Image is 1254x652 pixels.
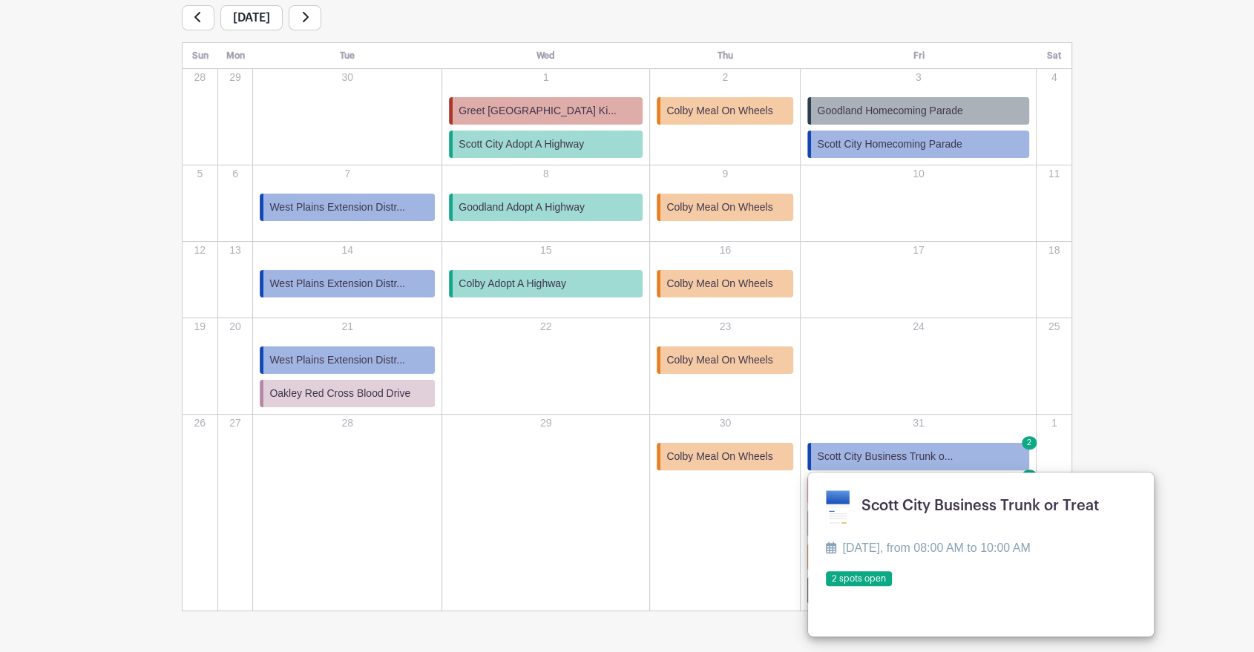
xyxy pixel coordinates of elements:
p: 13 [219,243,252,258]
a: Colby Adopt A Highway [449,270,643,297]
p: 25 [1037,319,1071,335]
p: 15 [443,243,649,258]
p: 14 [254,243,441,258]
span: Oakley Red Cross Blood Drive [269,386,410,401]
span: Colby Meal On Wheels [666,200,772,215]
a: Colby Meal On Wheels [657,346,793,374]
span: Scott City Homecoming Parade [817,136,962,152]
span: West Plains Extension Distr... [269,352,405,368]
p: 8 [443,166,649,182]
a: Goodland Adopt A Highway [449,194,643,221]
p: 5 [183,166,217,182]
a: West Plains Extension Distr... [260,194,435,221]
p: 29 [219,70,252,85]
span: West Plains Extension Distr... [269,276,405,292]
p: 7 [254,166,441,182]
span: Colby Adopt A Highway [459,276,566,292]
a: Colby Meal On Wheels [657,97,793,125]
p: 17 [801,243,1035,258]
p: 27 [219,415,252,431]
a: Scott City Homecoming Parade [807,131,1029,158]
p: 16 [651,243,799,258]
p: 9 [651,166,799,182]
span: Scott City Adopt A Highway [459,136,584,152]
a: Greet [GEOGRAPHIC_DATA] Ki... [449,97,643,125]
th: Fri [801,43,1037,69]
p: 20 [219,319,252,335]
span: Colby Meal On Wheels [666,449,772,464]
a: West Plains Extension Distr... [260,270,435,297]
p: 26 [183,415,217,431]
span: [DATE] [220,5,283,30]
span: Goodland Homecoming Parade [817,103,962,119]
span: West Plains Extension Distr... [269,200,405,215]
span: Colby Meal On Wheels [666,103,772,119]
th: Sun [183,43,218,69]
a: Colby Meal On Wheels [657,194,793,221]
p: 22 [443,319,649,335]
p: 1 [443,70,649,85]
p: 3 [801,70,1035,85]
th: Mon [217,43,253,69]
p: 30 [651,415,799,431]
p: 19 [183,319,217,335]
th: Wed [442,43,650,69]
span: Colby Meal On Wheels [666,352,772,368]
span: Colby Meal On Wheels [666,276,772,292]
p: 28 [183,70,217,85]
a: Oakley Red Cross Blood Drive [260,380,435,407]
p: 29 [443,415,649,431]
p: 6 [219,166,252,182]
span: Goodland Adopt A Highway [459,200,585,215]
a: West Plains Extension Distr... [260,346,435,374]
span: 2 [1022,470,1037,483]
p: 18 [1037,243,1071,258]
p: 23 [651,319,799,335]
p: 24 [801,319,1035,335]
span: Scott City Business Trunk o... [817,449,953,464]
th: Thu [650,43,801,69]
p: 1 [1037,415,1071,431]
span: Greet [GEOGRAPHIC_DATA] Ki... [459,103,617,119]
p: 10 [801,166,1035,182]
th: Tue [253,43,442,69]
a: Colby Meal On Wheels [657,270,793,297]
a: Colby Meal On Wheels [657,443,793,470]
span: 2 [1022,436,1037,450]
a: Goodland Homecoming Parade [807,97,1029,125]
p: 4 [1037,70,1071,85]
p: 2 [651,70,799,85]
p: 31 [801,415,1035,431]
p: 30 [254,70,441,85]
p: 11 [1037,166,1071,182]
a: Scott City Business Trunk o... 2 [807,443,1029,470]
p: 12 [183,243,217,258]
p: 28 [254,415,441,431]
p: 21 [254,319,441,335]
a: Scott City Adopt A Highway [449,131,643,158]
th: Sat [1037,43,1072,69]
